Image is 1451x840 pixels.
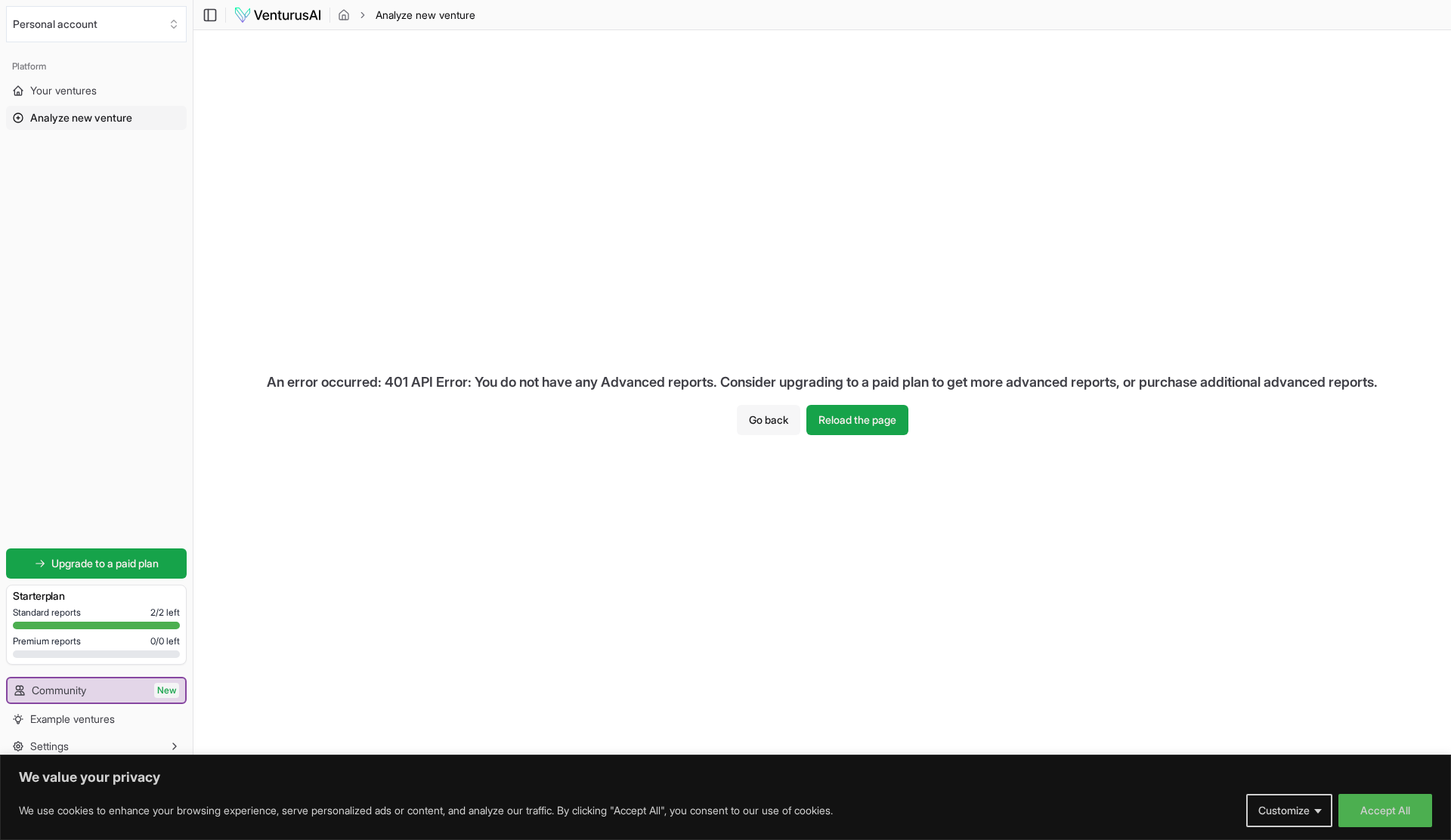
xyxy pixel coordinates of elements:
[32,683,86,698] span: Community
[6,6,187,42] button: Select an organization
[6,54,187,79] div: Platform
[255,360,1390,405] div: An error occurred: 401 API Error: You do not have any Advanced reports. Consider upgrading to a p...
[376,8,475,23] span: Analyze new venture
[6,707,187,731] a: Example ventures
[150,635,180,647] span: 0 / 0 left
[150,607,180,619] span: 2 / 2 left
[154,683,179,698] span: New
[338,8,475,23] nav: breadcrumb
[1246,794,1332,827] button: Customize
[6,106,187,130] a: Analyze new venture
[6,79,187,103] a: Your ventures
[1338,794,1432,827] button: Accept All
[30,739,69,754] span: Settings
[19,801,833,820] p: We use cookies to enhance your browsing experience, serve personalized ads or content, and analyz...
[30,712,115,727] span: Example ventures
[19,768,1432,786] p: We value your privacy
[234,6,322,24] img: logo
[806,405,908,435] button: Reload the page
[13,588,180,604] h3: Starter plan
[6,734,187,758] button: Settings
[8,678,185,703] a: CommunityNew
[737,405,800,435] button: Go back
[51,556,159,571] span: Upgrade to a paid plan
[30,110,132,125] span: Analyze new venture
[13,635,81,647] span: Premium reports
[13,607,81,619] span: Standard reports
[30,83,97,98] span: Your ventures
[6,548,187,579] a: Upgrade to a paid plan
